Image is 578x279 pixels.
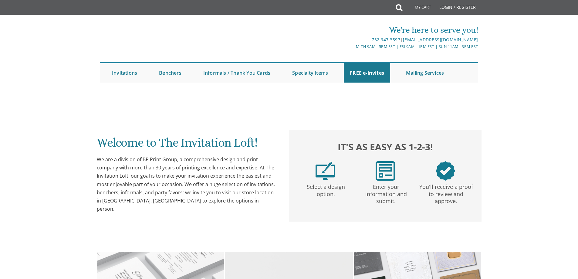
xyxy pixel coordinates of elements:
div: | [226,36,478,43]
h2: It's as easy as 1-2-3! [295,140,475,154]
a: Invitations [106,63,143,83]
p: Enter your information and submit. [357,181,415,205]
img: step2.png [376,161,395,181]
a: [EMAIL_ADDRESS][DOMAIN_NAME] [403,37,478,43]
a: Informals / Thank You Cards [197,63,276,83]
a: FREE e-Invites [344,63,390,83]
h1: Welcome to The Invitation Loft! [97,136,277,154]
a: 732.947.3597 [372,37,400,43]
div: We're here to serve you! [226,24,478,36]
div: We are a division of BP Print Group, a comprehensive design and print company with more than 30 y... [97,155,277,213]
a: My Cart [402,1,435,16]
a: Mailing Services [400,63,450,83]
img: step3.png [436,161,455,181]
a: Benchers [153,63,188,83]
p: You'll receive a proof to review and approve. [417,181,475,205]
div: M-Th 9am - 5pm EST | Fri 9am - 1pm EST | Sun 11am - 3pm EST [226,43,478,50]
p: Select a design option. [297,181,355,198]
img: step1.png [316,161,335,181]
a: Specialty Items [286,63,334,83]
